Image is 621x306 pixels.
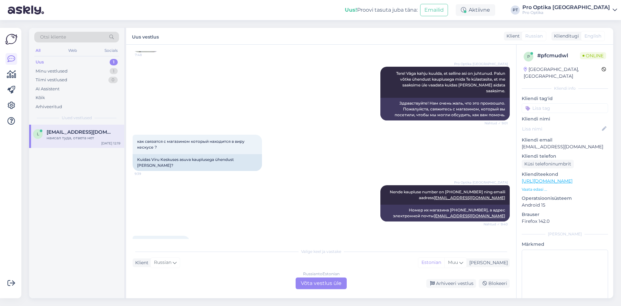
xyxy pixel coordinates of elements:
div: Blokeeri [479,279,510,288]
p: Märkmed [522,241,608,248]
label: Uus vestlus [132,32,159,40]
div: Tiimi vestlused [36,77,67,83]
span: English [584,33,601,40]
div: Uus [36,59,44,65]
span: Russian [525,33,543,40]
div: Valige keel ja vastake [133,249,510,255]
span: ligadler@gmail.com [47,129,114,135]
div: [PERSON_NAME] [522,231,608,237]
div: [PERSON_NAME] [467,259,508,266]
div: PT [511,6,520,15]
b: Uus! [345,7,357,13]
div: Kuidas Viru Keskuses asuva kauplusega ühendust [PERSON_NAME]? [133,154,262,171]
div: Arhiveeri vestlus [426,279,476,288]
span: Nähtud ✓ 9:01 [484,121,508,126]
div: # pfcmudwl [537,52,580,60]
div: Aktiivne [456,4,495,16]
a: [EMAIL_ADDRESS][DOMAIN_NAME] [434,213,505,218]
div: Russian to Estonian [303,271,340,277]
p: Kliendi email [522,137,608,143]
div: Estonian [418,258,444,267]
span: Pro Optika [GEOGRAPHIC_DATA] [454,62,508,66]
a: [URL][DOMAIN_NAME] [522,178,572,184]
div: Minu vestlused [36,68,68,74]
p: Kliendi nimi [522,116,608,122]
div: Võta vestlus üle [296,278,347,289]
div: [DATE] 12:19 [101,141,120,146]
p: [EMAIL_ADDRESS][DOMAIN_NAME] [522,143,608,150]
p: Kliendi telefon [522,153,608,160]
div: Pro Optika [GEOGRAPHIC_DATA] [522,5,610,10]
span: как связатся с магазином который находится в виру кескусе ? [137,139,245,150]
span: Online [580,52,606,59]
div: Web [67,46,78,55]
p: Operatsioonisüsteem [522,195,608,202]
span: Tere! Väga kahju kuulda, et selline asi on juhtunud. Palun võtke ühendust kauplusega mida Te küla... [396,71,506,93]
img: Askly Logo [5,33,17,45]
input: Lisa tag [522,103,608,113]
div: 1 [110,59,118,65]
span: 9:39 [135,171,159,176]
span: Uued vestlused [62,115,92,121]
div: 0 [108,77,118,83]
div: Здравствуйте! Нам очень жаль, что это произошло. Пожалуйста, свяжитесь с магазином, который вы по... [380,98,510,120]
p: Kliendi tag'id [522,95,608,102]
p: Android 15 [522,202,608,209]
span: Nähtud ✓ 9:40 [484,222,508,227]
span: l [37,131,39,136]
span: Otsi kliente [40,34,66,40]
div: Arhiveeritud [36,104,62,110]
div: Küsi telefoninumbrit [522,160,574,168]
div: Klient [133,259,148,266]
p: Klienditeekond [522,171,608,178]
div: Klient [504,33,520,40]
div: [GEOGRAPHIC_DATA], [GEOGRAPHIC_DATA] [524,66,602,80]
div: Klienditugi [551,33,579,40]
div: All [34,46,42,55]
div: Socials [103,46,119,55]
div: Pro Optika [522,10,610,15]
p: Vaata edasi ... [522,187,608,192]
p: Brauser [522,211,608,218]
button: Emailid [420,4,448,16]
div: 1 [110,68,118,74]
a: Pro Optika [GEOGRAPHIC_DATA]Pro Optika [522,5,617,15]
a: [EMAIL_ADDRESS][DOMAIN_NAME] [434,195,505,200]
div: Номер их магазина [PHONE_NUMBER], а адрес электронной почты [380,205,510,221]
div: Kõik [36,95,45,101]
span: Nende kaupluse number on [PHONE_NUMBER] ning emaili aadress [390,189,506,200]
span: Pro Optika [GEOGRAPHIC_DATA] [454,180,508,185]
span: Russian [154,259,171,266]
p: Firefox 142.0 [522,218,608,225]
div: Kliendi info [522,85,608,91]
input: Lisa nimi [522,125,601,132]
span: 7:48 [135,52,159,57]
div: наисал туда, ответа нет [47,135,120,141]
div: Proovi tasuta juba täna: [345,6,418,14]
span: Muu [448,259,458,265]
div: AI Assistent [36,86,60,92]
span: p [527,54,530,59]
